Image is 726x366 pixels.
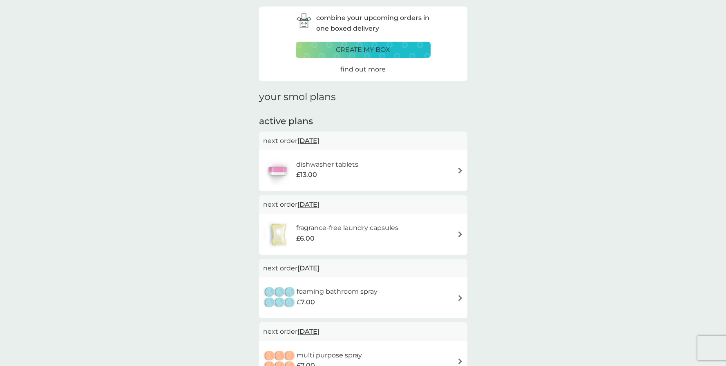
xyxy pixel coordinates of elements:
[296,170,317,180] span: £13.00
[296,159,358,170] h6: dishwasher tablets
[297,133,319,149] span: [DATE]
[263,199,463,210] p: next order
[296,233,315,244] span: £6.00
[297,350,362,361] h6: multi purpose spray
[297,196,319,212] span: [DATE]
[263,326,463,337] p: next order
[263,263,463,274] p: next order
[340,64,386,75] a: find out more
[457,231,463,237] img: arrow right
[457,295,463,301] img: arrow right
[297,297,315,308] span: £7.00
[263,156,292,185] img: dishwasher tablets
[259,91,467,103] h1: your smol plans
[316,13,431,33] p: combine your upcoming orders in one boxed delivery
[297,286,378,297] h6: foaming bathroom spray
[457,167,463,174] img: arrow right
[340,65,386,73] span: find out more
[336,45,390,55] p: create my box
[296,42,431,58] button: create my box
[259,115,467,128] h2: active plans
[297,324,319,339] span: [DATE]
[263,220,294,249] img: fragrance-free laundry capsules
[296,223,398,233] h6: fragrance-free laundry capsules
[457,358,463,364] img: arrow right
[297,260,319,276] span: [DATE]
[263,136,463,146] p: next order
[263,283,297,312] img: foaming bathroom spray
